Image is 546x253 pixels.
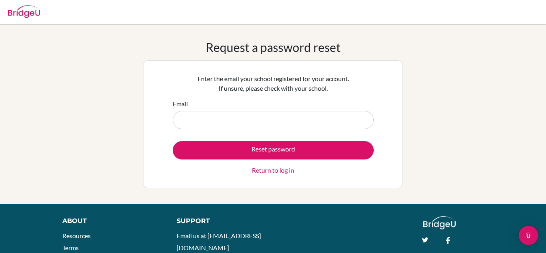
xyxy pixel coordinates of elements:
button: Reset password [173,141,374,159]
a: Return to log in [252,165,294,175]
div: Support [177,216,265,226]
p: Enter the email your school registered for your account. If unsure, please check with your school. [173,74,374,93]
img: logo_white@2x-f4f0deed5e89b7ecb1c2cc34c3e3d731f90f0f143d5ea2071677605dd97b5244.png [423,216,456,229]
div: About [62,216,159,226]
a: Resources [62,232,91,239]
a: Email us at [EMAIL_ADDRESS][DOMAIN_NAME] [177,232,261,251]
a: Terms [62,244,79,251]
div: Open Intercom Messenger [519,226,538,245]
img: Bridge-U [8,5,40,18]
h1: Request a password reset [206,40,341,54]
label: Email [173,99,188,109]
